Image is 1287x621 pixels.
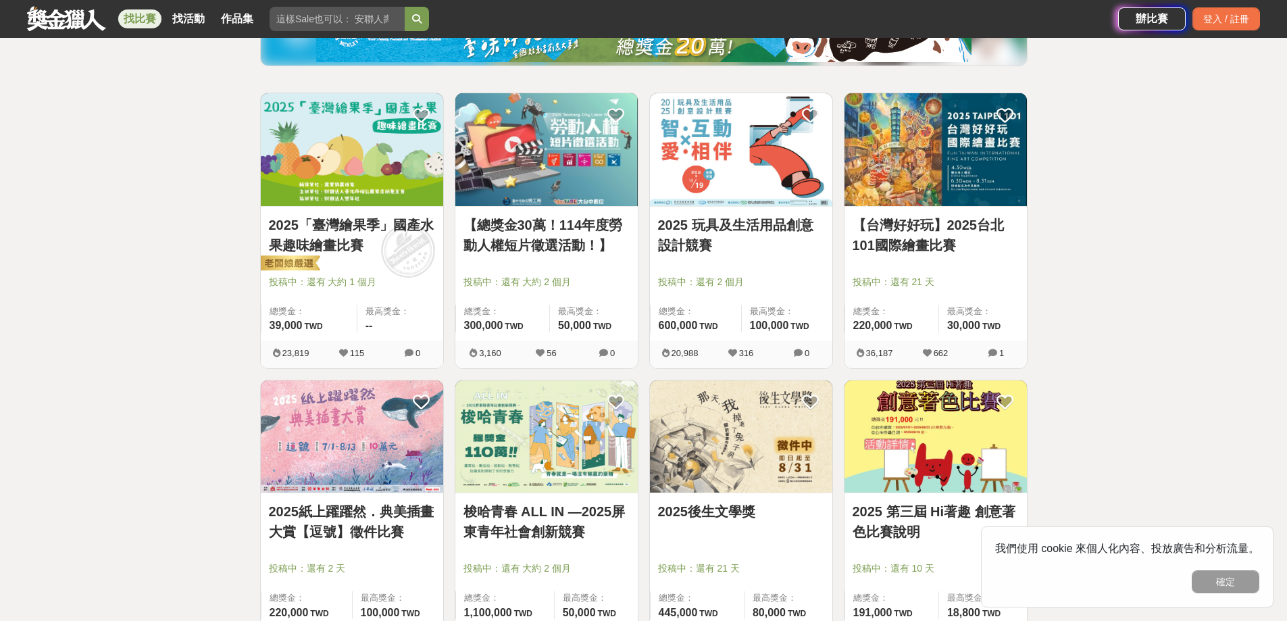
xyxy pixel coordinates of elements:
[464,591,546,605] span: 總獎金：
[365,305,435,318] span: 最高獎金：
[999,348,1004,358] span: 1
[853,591,930,605] span: 總獎金：
[853,305,930,318] span: 總獎金：
[805,348,809,358] span: 0
[610,348,615,358] span: 0
[505,322,523,331] span: TWD
[853,320,892,331] span: 220,000
[658,562,824,576] span: 投稿中：還有 21 天
[699,322,717,331] span: TWD
[658,275,824,289] span: 投稿中：還有 2 個月
[269,275,435,289] span: 投稿中：還有 大約 1 個月
[563,591,630,605] span: 最高獎金：
[463,275,630,289] span: 投稿中：還有 大約 2 個月
[894,322,912,331] span: TWD
[455,93,638,207] a: Cover Image
[558,305,630,318] span: 最高獎金：
[650,93,832,207] a: Cover Image
[739,348,754,358] span: 316
[282,348,309,358] span: 23,819
[866,348,893,358] span: 36,187
[401,609,420,618] span: TWD
[853,501,1019,542] a: 2025 第三屆 Hi著趣 創意著色比賽說明
[995,543,1259,554] span: 我們使用 cookie 來個人化內容、投放廣告和分析流量。
[261,380,443,494] a: Cover Image
[118,9,161,28] a: 找比賽
[894,609,912,618] span: TWD
[982,322,1001,331] span: TWD
[659,305,733,318] span: 總獎金：
[659,320,698,331] span: 600,000
[658,501,824,522] a: 2025後生文學獎
[270,591,344,605] span: 總獎金：
[947,607,980,618] span: 18,800
[167,9,210,28] a: 找活動
[269,501,435,542] a: 2025紙上躍躍然．典美插畫大賞【逗號】徵件比賽
[947,305,1019,318] span: 最高獎金：
[304,322,322,331] span: TWD
[947,591,1019,605] span: 最高獎金：
[270,320,303,331] span: 39,000
[753,591,824,605] span: 最高獎金：
[790,322,809,331] span: TWD
[558,320,591,331] span: 50,000
[750,320,789,331] span: 100,000
[650,93,832,206] img: Cover Image
[269,215,435,255] a: 2025「臺灣繪果季」國產水果趣味繪畫比賽
[361,591,435,605] span: 最高獎金：
[659,607,698,618] span: 445,000
[563,607,596,618] span: 50,000
[365,320,373,331] span: --
[672,348,699,358] span: 20,988
[269,562,435,576] span: 投稿中：還有 2 天
[853,275,1019,289] span: 投稿中：還有 21 天
[853,607,892,618] span: 191,000
[463,215,630,255] a: 【總獎金30萬！114年度勞動人權短片徵選活動！】
[753,607,786,618] span: 80,000
[1192,7,1260,30] div: 登入 / 註冊
[310,609,328,618] span: TWD
[547,348,556,358] span: 56
[982,609,1001,618] span: TWD
[853,215,1019,255] a: 【台灣好好玩】2025台北101國際繪畫比賽
[844,380,1027,494] a: Cover Image
[598,609,616,618] span: TWD
[659,591,736,605] span: 總獎金：
[934,348,949,358] span: 662
[464,607,512,618] span: 1,100,000
[650,380,832,494] a: Cover Image
[361,607,400,618] span: 100,000
[650,380,832,493] img: Cover Image
[844,93,1027,207] a: Cover Image
[463,501,630,542] a: 梭哈青春 ALL IN —2025屏東青年社會創新競賽
[350,348,365,358] span: 115
[258,255,320,274] img: 老闆娘嚴選
[270,7,405,31] input: 這樣Sale也可以： 安聯人壽創意銷售法募集
[415,348,420,358] span: 0
[1192,570,1259,593] button: 確定
[270,305,349,318] span: 總獎金：
[853,562,1019,576] span: 投稿中：還有 10 天
[455,93,638,206] img: Cover Image
[844,93,1027,206] img: Cover Image
[455,380,638,494] a: Cover Image
[261,380,443,493] img: Cover Image
[479,348,501,358] span: 3,160
[455,380,638,493] img: Cover Image
[464,320,503,331] span: 300,000
[593,322,611,331] span: TWD
[788,609,806,618] span: TWD
[261,93,443,207] a: Cover Image
[463,562,630,576] span: 投稿中：還有 大約 2 個月
[270,607,309,618] span: 220,000
[464,305,541,318] span: 總獎金：
[750,305,824,318] span: 最高獎金：
[699,609,717,618] span: TWD
[947,320,980,331] span: 30,000
[658,215,824,255] a: 2025 玩具及生活用品創意設計競賽
[216,9,259,28] a: 作品集
[514,609,532,618] span: TWD
[261,93,443,206] img: Cover Image
[1118,7,1186,30] a: 辦比賽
